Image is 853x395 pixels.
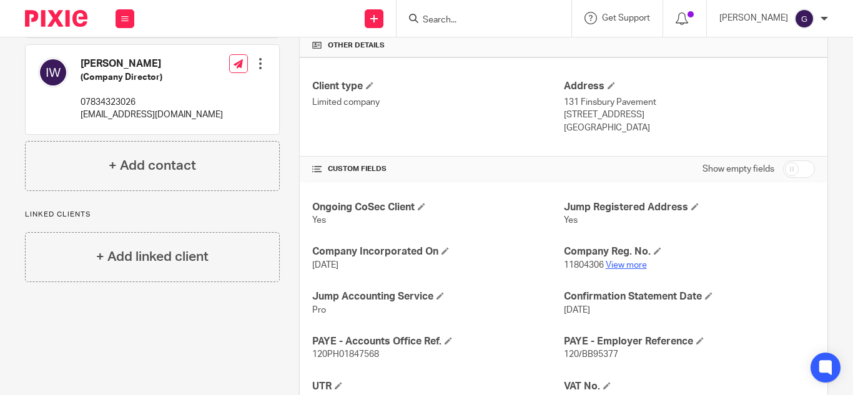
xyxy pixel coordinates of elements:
h4: PAYE - Accounts Office Ref. [312,335,563,348]
h4: VAT No. [564,380,815,393]
h4: CUSTOM FIELDS [312,164,563,174]
h4: Jump Registered Address [564,201,815,214]
h4: Address [564,80,815,93]
p: [EMAIL_ADDRESS][DOMAIN_NAME] [81,109,223,121]
span: Yes [312,216,326,225]
h4: [PERSON_NAME] [81,57,223,71]
h4: Jump Accounting Service [312,290,563,303]
span: [DATE] [312,261,338,270]
img: Pixie [25,10,87,27]
img: svg%3E [38,57,68,87]
p: [STREET_ADDRESS] [564,109,815,121]
img: svg%3E [794,9,814,29]
a: View more [606,261,647,270]
input: Search [422,15,534,26]
h4: PAYE - Employer Reference [564,335,815,348]
p: Linked clients [25,210,280,220]
p: 07834323026 [81,96,223,109]
h4: Company Incorporated On [312,245,563,258]
h4: + Add linked client [96,247,209,266]
span: 120PH01847568 [312,350,379,359]
span: Pro [312,306,326,315]
p: [PERSON_NAME] [719,12,788,24]
h4: Confirmation Statement Date [564,290,815,303]
span: Other details [328,41,385,51]
h4: Ongoing CoSec Client [312,201,563,214]
h4: + Add contact [109,156,196,175]
span: Get Support [602,14,650,22]
span: [DATE] [564,306,590,315]
h4: Company Reg. No. [564,245,815,258]
h4: UTR [312,380,563,393]
p: 131 Finsbury Pavement [564,96,815,109]
span: Yes [564,216,578,225]
label: Show empty fields [703,163,774,175]
span: 120/BB95377 [564,350,618,359]
span: 11804306 [564,261,604,270]
h5: (Company Director) [81,71,223,84]
p: [GEOGRAPHIC_DATA] [564,122,815,134]
p: Limited company [312,96,563,109]
h4: Client type [312,80,563,93]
